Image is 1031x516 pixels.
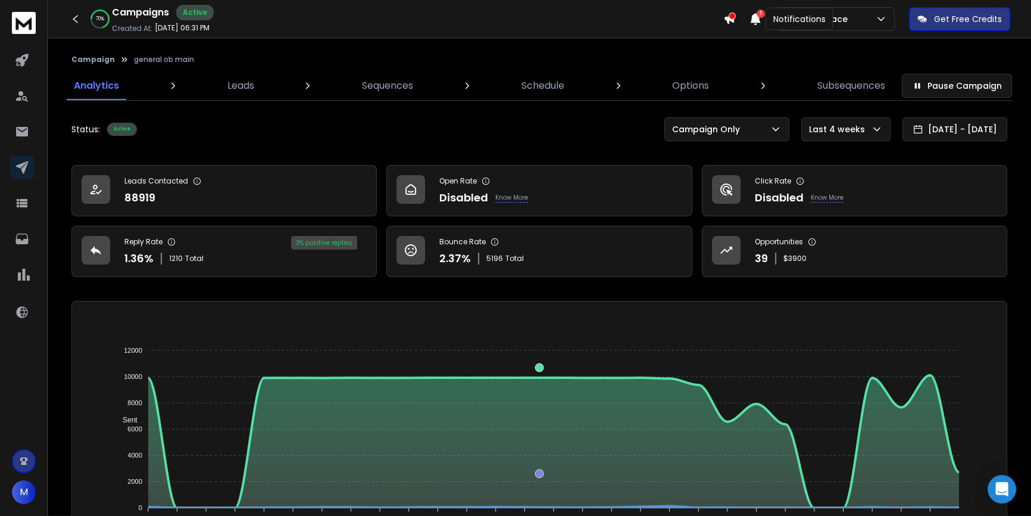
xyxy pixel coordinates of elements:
[127,399,142,406] tspan: 8000
[185,254,204,263] span: Total
[155,23,210,33] p: [DATE] 06:31 PM
[124,189,155,206] p: 88919
[124,176,188,186] p: Leads Contacted
[386,226,692,277] a: Bounce Rate2.37%5196Total
[521,79,564,93] p: Schedule
[755,237,803,247] p: Opportunities
[71,55,115,64] button: Campaign
[702,226,1007,277] a: Opportunities39$3900
[176,5,214,20] div: Active
[988,475,1016,503] div: Open Intercom Messenger
[817,79,885,93] p: Subsequences
[124,237,163,247] p: Reply Rate
[672,79,709,93] p: Options
[12,12,36,34] img: logo
[514,72,571,100] a: Schedule
[220,72,261,100] a: Leads
[134,55,194,64] p: general ob main
[810,72,892,100] a: Subsequences
[486,254,503,263] span: 5196
[505,254,524,263] span: Total
[765,8,833,30] div: Notifications
[127,452,142,459] tspan: 4000
[783,254,807,263] p: $ 3900
[755,176,791,186] p: Click Rate
[71,123,100,135] p: Status:
[495,193,528,203] p: Know More
[12,480,36,504] button: M
[755,250,768,267] p: 39
[124,347,142,354] tspan: 12000
[124,250,154,267] p: 1.36 %
[124,373,142,380] tspan: 10000
[127,478,142,485] tspan: 2000
[227,79,254,93] p: Leads
[114,416,138,424] span: Sent
[439,189,488,206] p: Disabled
[386,165,692,216] a: Open RateDisabledKnow More
[71,165,377,216] a: Leads Contacted88919
[439,176,477,186] p: Open Rate
[809,123,870,135] p: Last 4 weeks
[74,79,119,93] p: Analytics
[757,10,765,18] span: 1
[67,72,126,100] a: Analytics
[291,236,357,250] div: 3 % positive replies
[169,254,183,263] span: 1210
[672,123,745,135] p: Campaign Only
[934,13,1002,25] p: Get Free Credits
[107,123,137,136] div: Active
[71,226,377,277] a: Reply Rate1.36%1210Total3% positive replies
[112,24,152,33] p: Created At:
[902,74,1012,98] button: Pause Campaign
[362,79,413,93] p: Sequences
[702,165,1007,216] a: Click RateDisabledKnow More
[439,250,471,267] p: 2.37 %
[909,7,1010,31] button: Get Free Credits
[665,72,716,100] a: Options
[127,425,142,433] tspan: 6000
[755,189,804,206] p: Disabled
[112,5,169,20] h1: Campaigns
[138,504,142,511] tspan: 0
[355,72,420,100] a: Sequences
[902,117,1007,141] button: [DATE] - [DATE]
[96,15,104,23] p: 70 %
[439,237,486,247] p: Bounce Rate
[811,193,843,203] p: Know More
